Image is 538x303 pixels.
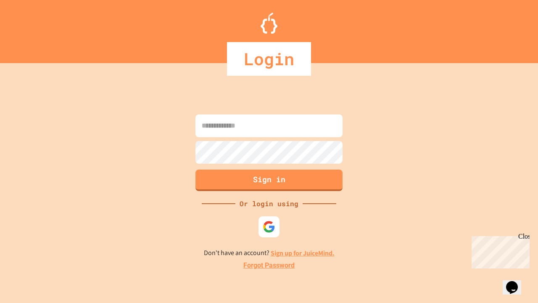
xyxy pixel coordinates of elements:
p: Don't have an account? [204,248,335,258]
img: google-icon.svg [263,221,275,233]
a: Sign up for JuiceMind. [271,249,335,258]
a: Forgot Password [243,260,295,271]
div: Or login using [235,199,303,209]
div: Login [227,42,311,76]
div: Chat with us now!Close [3,3,58,53]
iframe: chat widget [503,269,530,295]
iframe: chat widget [468,233,530,268]
img: Logo.svg [261,13,277,34]
button: Sign in [195,170,343,191]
